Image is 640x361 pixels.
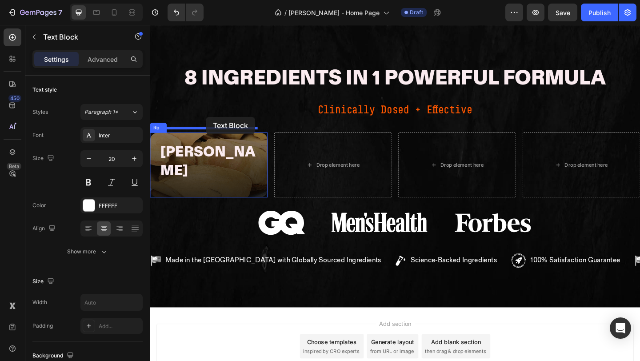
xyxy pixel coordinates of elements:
[168,4,204,21] div: Undo/Redo
[581,4,618,21] button: Publish
[99,322,140,330] div: Add...
[80,104,143,120] button: Paragraph 1*
[588,8,611,17] div: Publish
[8,95,21,102] div: 450
[67,247,108,256] div: Show more
[99,202,140,210] div: FFFFFF
[32,152,56,164] div: Size
[7,163,21,170] div: Beta
[288,8,380,17] span: [PERSON_NAME] - Home Page
[410,8,423,16] span: Draft
[81,294,142,310] input: Auto
[32,86,57,94] div: Text style
[284,8,287,17] span: /
[4,4,66,21] button: 7
[84,108,118,116] span: Paragraph 1*
[88,55,118,64] p: Advanced
[99,132,140,140] div: Inter
[32,244,143,260] button: Show more
[32,131,44,139] div: Font
[610,317,631,339] div: Open Intercom Messenger
[150,25,640,361] iframe: Design area
[44,55,69,64] p: Settings
[548,4,577,21] button: Save
[32,223,57,235] div: Align
[32,276,56,288] div: Size
[556,9,570,16] span: Save
[43,32,119,42] p: Text Block
[32,322,53,330] div: Padding
[58,7,62,18] p: 7
[32,201,46,209] div: Color
[32,108,48,116] div: Styles
[32,298,47,306] div: Width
